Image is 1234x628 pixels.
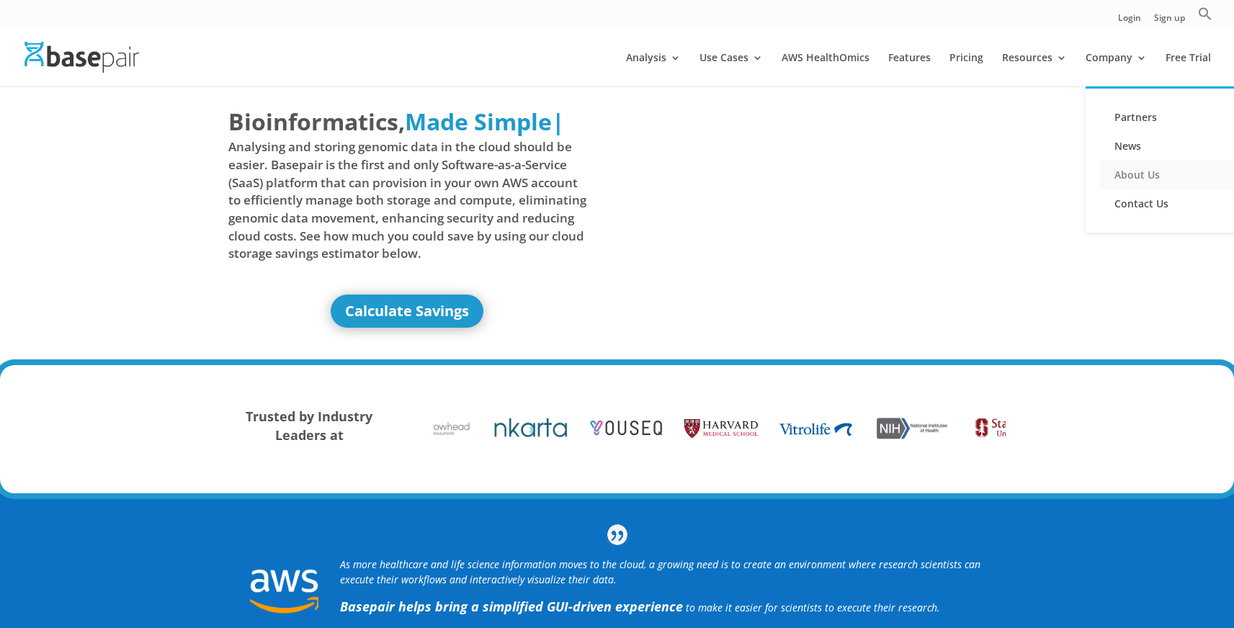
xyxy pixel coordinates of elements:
[331,295,483,328] a: Calculate Savings
[340,557,980,586] i: As more healthcare and life science information moves to the cloud, a growing need is to create a...
[949,53,983,86] a: Pricing
[686,601,940,614] span: to make it easier for scientists to execute their research.
[1198,6,1212,21] svg: Search
[1198,6,1212,29] a: Search Icon Link
[552,106,565,137] span: |
[1166,53,1211,86] a: Free Trial
[1086,53,1147,86] a: Company
[405,106,552,137] span: Made Simple
[699,53,763,86] a: Use Cases
[1118,14,1141,29] a: Login
[628,105,987,307] iframe: Basepair - NGS Analysis Simplified
[246,408,372,444] strong: Trusted by Industry Leaders at
[24,42,139,73] img: Basepair
[228,105,405,138] span: Bioinformatics,
[1154,14,1185,29] a: Sign up
[626,53,681,86] a: Analysis
[1002,53,1067,86] a: Resources
[888,53,931,86] a: Features
[340,598,683,615] strong: Basepair helps bring a simplified GUI-driven experience
[782,53,869,86] a: AWS HealthOmics
[957,524,1217,611] iframe: Drift Widget Chat Controller
[228,138,587,262] span: Analysing and storing genomic data in the cloud should be easier. Basepair is the first and only ...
